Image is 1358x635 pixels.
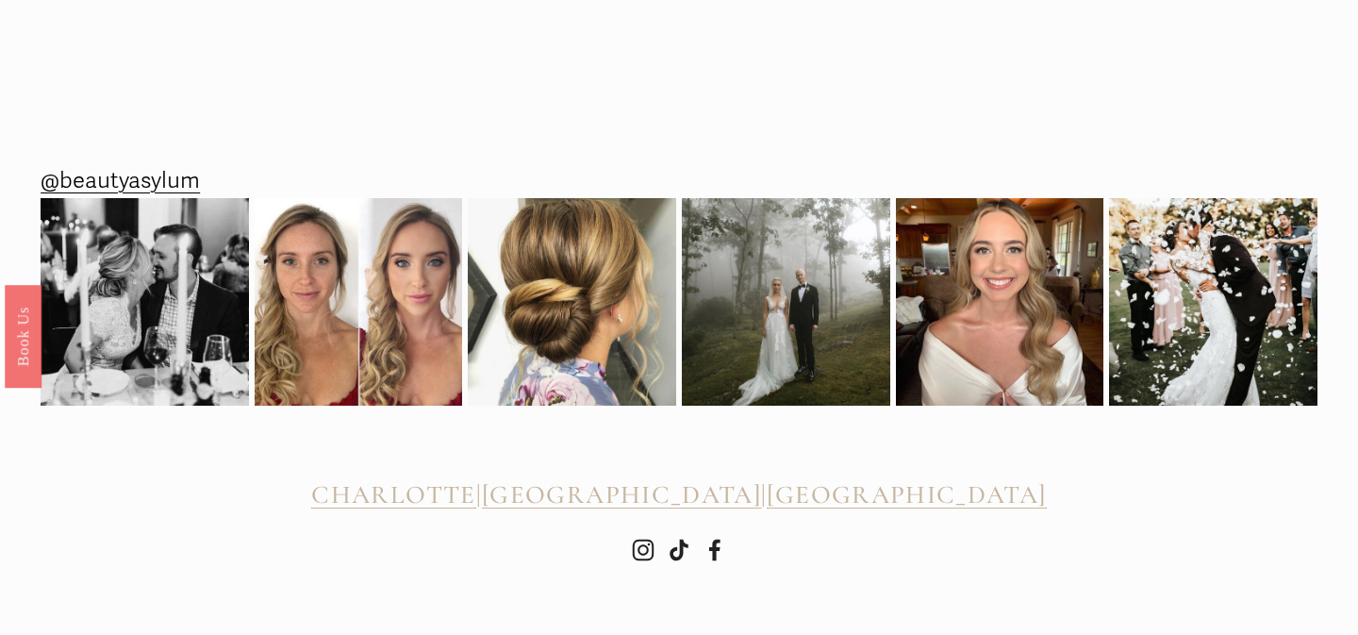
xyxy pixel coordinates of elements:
a: [GEOGRAPHIC_DATA] [767,480,1046,510]
a: CHARLOTTE [311,480,475,510]
span: | [761,479,767,510]
span: | [476,479,482,510]
img: 2020 didn&rsquo;t stop this wedding celebration! 🎊😍🎉 @beautyasylum_atlanta #beautyasylum @bridal_... [1109,172,1317,432]
img: Rehearsal dinner vibes from Raleigh, NC. We added a subtle braid at the top before we created her... [41,198,249,407]
img: Picture perfect 💫 @beautyasylum_charlotte @apryl_naylor_makeup #beautyasylum_apryl @uptownfunkyou... [682,198,890,407]
a: [GEOGRAPHIC_DATA] [482,480,761,510]
img: It&rsquo;s been a while since we&rsquo;ve shared a before and after! Subtle makeup &amp; romantic... [255,198,463,407]
a: Facebook [704,539,726,561]
a: Instagram [632,539,654,561]
span: [GEOGRAPHIC_DATA] [767,479,1046,510]
a: TikTok [668,539,690,561]
img: Going into the wedding weekend with some bridal inspo for ya! 💫 @beautyasylum_charlotte #beautyas... [896,198,1104,407]
span: [GEOGRAPHIC_DATA] [482,479,761,510]
a: @beautyasylum [41,160,200,201]
img: So much pretty from this weekend! Here&rsquo;s one from @beautyasylum_charlotte #beautyasylum @up... [468,178,676,426]
span: CHARLOTTE [311,479,475,510]
a: Book Us [5,284,41,387]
